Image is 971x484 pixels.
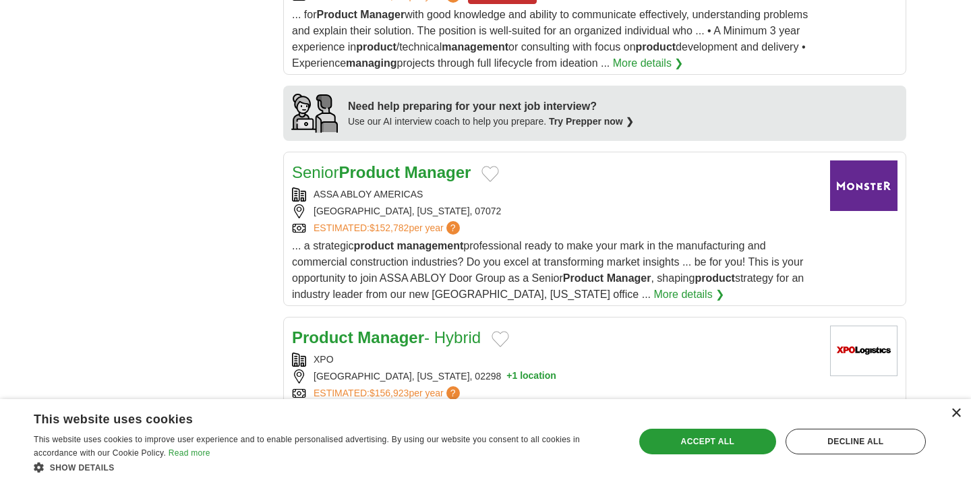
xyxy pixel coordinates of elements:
strong: Product [339,163,400,181]
strong: Manager [357,328,424,346]
strong: Product [316,9,357,20]
strong: product [356,41,396,53]
button: Add to favorite jobs [481,166,499,182]
a: ESTIMATED:$152,782per year? [314,221,463,235]
a: ESTIMATED:$156,923per year? [314,386,463,400]
div: Need help preparing for your next job interview? [348,98,634,115]
strong: Manager [607,272,651,284]
span: ... a strategic professional ready to make your mark in the manufacturing and commercial construc... [292,240,804,300]
a: SeniorProduct Manager [292,163,471,181]
img: XPO Logistics logo [830,326,898,376]
strong: management [397,240,464,251]
img: Company logo [830,160,898,211]
span: + [506,369,512,384]
span: Show details [50,463,115,473]
a: Read more, opens a new window [169,448,210,458]
a: Try Prepper now ❯ [549,116,634,127]
span: This website uses cookies to improve user experience and to enable personalised advertising. By u... [34,435,580,458]
strong: management [442,41,508,53]
strong: Product [292,328,353,346]
span: ? [446,386,460,400]
div: ASSA ABLOY AMERICAS [292,187,819,202]
span: ? [446,221,460,235]
div: [GEOGRAPHIC_DATA], [US_STATE], 07072 [292,204,819,218]
div: Show details [34,460,617,474]
strong: Manager [360,9,405,20]
div: Close [951,409,961,419]
button: Add to favorite jobs [492,331,509,347]
a: More details ❯ [613,55,684,71]
div: Accept all [639,429,776,454]
button: +1 location [506,369,556,384]
div: Use our AI interview coach to help you prepare. [348,115,634,129]
span: ... for with good knowledge and ability to communicate effectively, understanding problems and ex... [292,9,808,69]
strong: product [636,41,676,53]
span: $156,923 [370,388,409,398]
a: XPO [314,354,334,365]
strong: Manager [405,163,471,181]
div: This website uses cookies [34,407,583,427]
span: $152,782 [370,222,409,233]
strong: Product [563,272,604,284]
a: More details ❯ [653,286,724,303]
strong: product [354,240,394,251]
div: Decline all [786,429,926,454]
strong: product [695,272,735,284]
a: Product Manager- Hybrid [292,328,481,346]
strong: managing [346,57,397,69]
div: [GEOGRAPHIC_DATA], [US_STATE], 02298 [292,369,819,384]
